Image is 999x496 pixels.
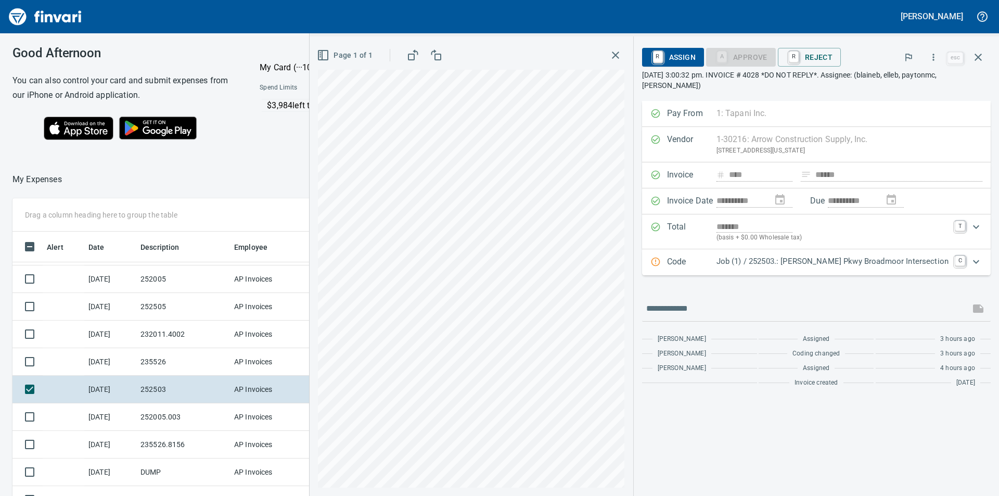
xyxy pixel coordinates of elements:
[315,46,377,65] button: Page 1 of 1
[901,11,963,22] h5: [PERSON_NAME]
[658,363,706,374] span: [PERSON_NAME]
[956,378,975,388] span: [DATE]
[136,321,230,348] td: 232011.4002
[12,173,62,186] nav: breadcrumb
[84,403,136,431] td: [DATE]
[84,431,136,459] td: [DATE]
[658,334,706,345] span: [PERSON_NAME]
[84,265,136,293] td: [DATE]
[945,45,991,70] span: Close invoice
[136,431,230,459] td: 235526.8156
[12,46,234,60] h3: Good Afternoon
[230,348,308,376] td: AP Invoices
[136,265,230,293] td: 252005
[642,48,704,67] button: RAssign
[230,293,308,321] td: AP Invoices
[140,241,193,253] span: Description
[230,376,308,403] td: AP Invoices
[136,376,230,403] td: 252503
[955,221,965,231] a: T
[260,83,387,93] span: Spend Limits
[650,48,696,66] span: Assign
[25,210,177,220] p: Drag a column heading here to group the table
[955,256,965,266] a: C
[922,46,945,69] button: More
[667,256,716,269] p: Code
[642,214,991,249] div: Expand
[653,51,663,62] a: R
[230,321,308,348] td: AP Invoices
[234,241,267,253] span: Employee
[789,51,799,62] a: R
[716,256,949,268] p: Job (1) / 252503.: [PERSON_NAME] Pkwy Broadmoor Intersection
[251,112,479,122] p: Online allowed
[88,241,105,253] span: Date
[113,111,203,145] img: Get it on Google Play
[84,459,136,486] td: [DATE]
[940,363,975,374] span: 4 hours ago
[786,48,832,66] span: Reject
[260,61,338,74] p: My Card (···1061)
[230,431,308,459] td: AP Invoices
[667,221,716,243] p: Total
[716,233,949,243] p: (basis + $0.00 Wholesale tax)
[940,349,975,359] span: 3 hours ago
[47,241,77,253] span: Alert
[230,265,308,293] td: AP Invoices
[12,73,234,103] h6: You can also control your card and submit expenses from our iPhone or Android application.
[230,459,308,486] td: AP Invoices
[658,349,706,359] span: [PERSON_NAME]
[84,321,136,348] td: [DATE]
[319,49,373,62] span: Page 1 of 1
[84,348,136,376] td: [DATE]
[136,459,230,486] td: DUMP
[792,349,840,359] span: Coding changed
[940,334,975,345] span: 3 hours ago
[136,403,230,431] td: 252005.003
[898,8,966,24] button: [PERSON_NAME]
[267,99,478,112] p: $3,984 left this month
[234,241,281,253] span: Employee
[966,296,991,321] span: This records your message into the invoice and notifies anyone mentioned
[136,293,230,321] td: 252505
[84,293,136,321] td: [DATE]
[947,52,963,63] a: esc
[136,348,230,376] td: 235526
[642,249,991,275] div: Expand
[778,48,841,67] button: RReject
[803,363,829,374] span: Assigned
[897,46,920,69] button: Flag
[642,70,991,91] p: [DATE] 3:00:32 pm. INVOICE # 4028 *DO NOT REPLY*. Assignee: (blaineb, elleb, paytonmc, [PERSON_NA...
[84,376,136,403] td: [DATE]
[706,52,776,61] div: Job Phase required
[12,173,62,186] p: My Expenses
[44,117,113,140] img: Download on the App Store
[140,241,180,253] span: Description
[230,403,308,431] td: AP Invoices
[6,4,84,29] img: Finvari
[47,241,63,253] span: Alert
[795,378,838,388] span: Invoice created
[88,241,118,253] span: Date
[803,334,829,345] span: Assigned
